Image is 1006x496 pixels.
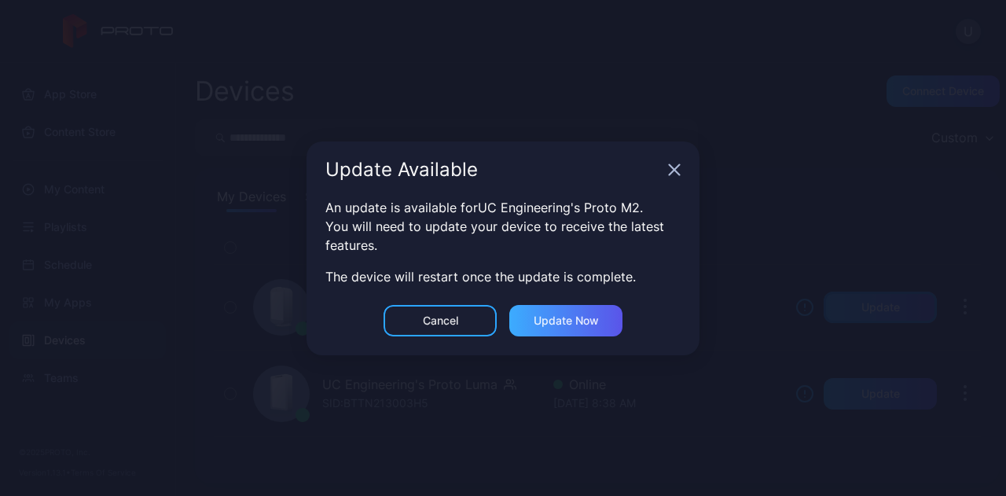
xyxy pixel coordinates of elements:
button: Cancel [384,305,497,336]
div: An update is available for UC Engineering's Proto M2 . [325,198,681,217]
button: Update now [509,305,622,336]
div: The device will restart once the update is complete. [325,267,681,286]
div: You will need to update your device to receive the latest features. [325,217,681,255]
div: Cancel [423,314,458,327]
div: Update Available [325,160,662,179]
div: Update now [534,314,599,327]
